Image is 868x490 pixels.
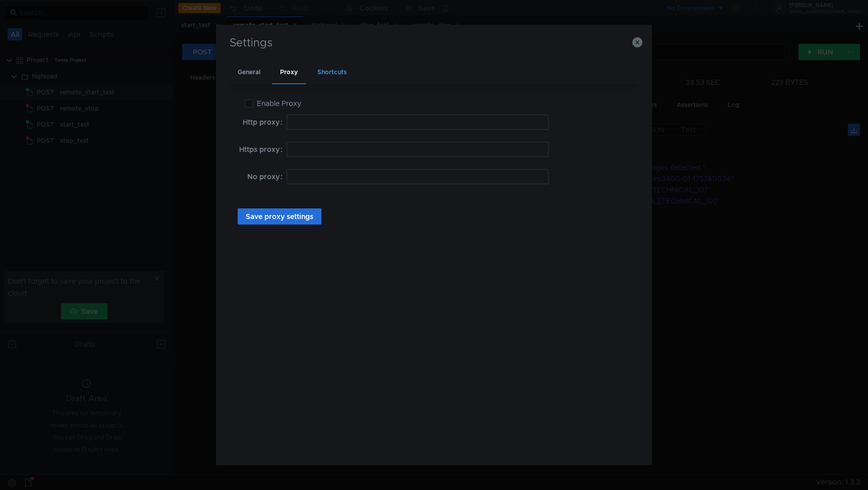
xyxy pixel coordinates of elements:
div: Proxy [272,61,306,85]
label: No proxy [247,169,287,184]
div: General [230,61,268,85]
label: Http proxy [243,115,287,130]
div: Shortcuts [309,61,355,85]
h3: Settings [228,37,640,49]
span: Enable Proxy [253,99,305,108]
label: Https proxy [239,142,287,157]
